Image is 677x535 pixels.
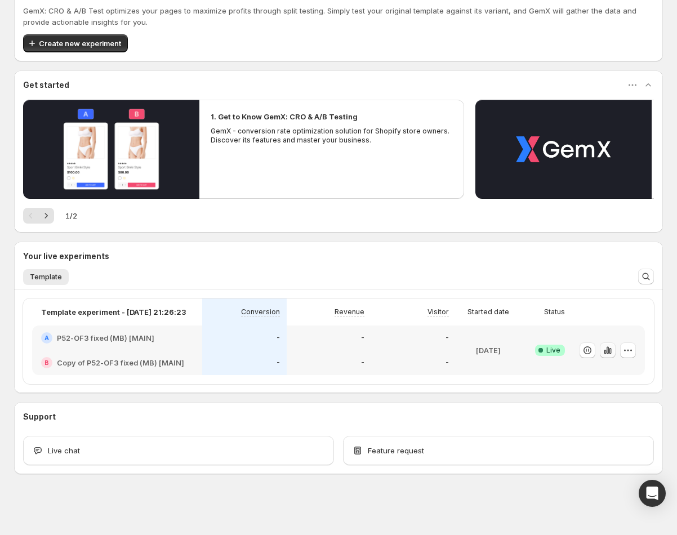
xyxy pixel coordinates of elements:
[23,100,199,199] button: Play video
[241,307,280,316] p: Conversion
[335,307,364,316] p: Revenue
[639,480,666,507] div: Open Intercom Messenger
[23,251,109,262] h3: Your live experiments
[65,210,77,221] span: 1 / 2
[475,100,652,199] button: Play video
[41,306,186,318] p: Template experiment - [DATE] 21:26:23
[467,307,509,316] p: Started date
[361,358,364,367] p: -
[544,307,565,316] p: Status
[476,345,501,356] p: [DATE]
[44,359,49,366] h2: B
[546,346,560,355] span: Live
[427,307,449,316] p: Visitor
[23,34,128,52] button: Create new experiment
[211,111,358,122] h2: 1. Get to Know GemX: CRO & A/B Testing
[446,333,449,342] p: -
[44,335,49,341] h2: A
[23,208,54,224] nav: Pagination
[368,445,424,456] span: Feature request
[30,273,62,282] span: Template
[23,79,69,91] h3: Get started
[39,38,121,49] span: Create new experiment
[277,333,280,342] p: -
[211,127,453,145] p: GemX - conversion rate optimization solution for Shopify store owners. Discover its features and ...
[23,5,654,28] p: GemX: CRO & A/B Test optimizes your pages to maximize profits through split testing. Simply test ...
[38,208,54,224] button: Next
[446,358,449,367] p: -
[23,411,56,422] h3: Support
[48,445,80,456] span: Live chat
[361,333,364,342] p: -
[57,332,154,344] h2: P52-OF3 fixed (MB) [MAIN]
[638,269,654,284] button: Search and filter results
[57,357,184,368] h2: Copy of P52-OF3 fixed (MB) [MAIN]
[277,358,280,367] p: -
